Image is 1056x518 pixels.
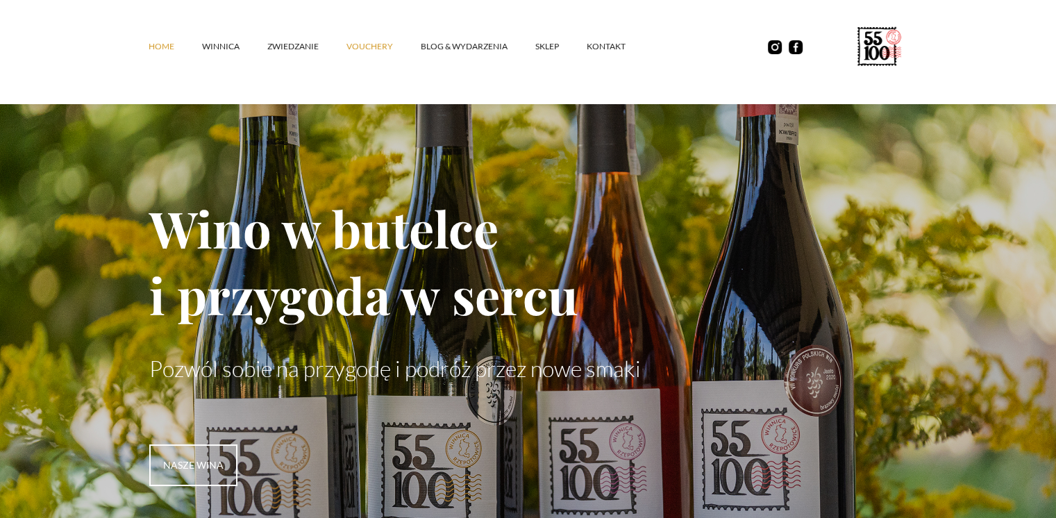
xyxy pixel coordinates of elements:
[346,26,421,67] a: vouchery
[587,26,653,67] a: kontakt
[149,26,202,67] a: Home
[535,26,587,67] a: SKLEP
[267,26,346,67] a: ZWIEDZANIE
[149,194,907,328] h1: Wino w butelce i przygoda w sercu
[421,26,535,67] a: Blog & Wydarzenia
[149,356,907,382] p: Pozwól sobie na przygodę i podróż przez nowe smaki
[202,26,267,67] a: winnica
[149,444,237,486] a: nasze wina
